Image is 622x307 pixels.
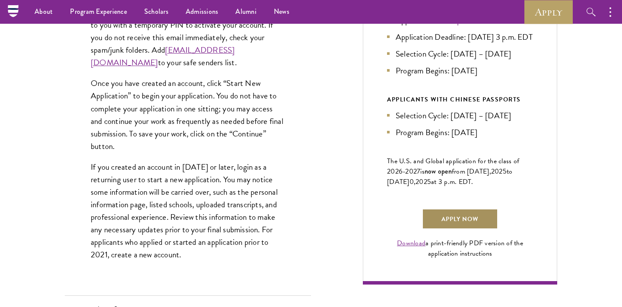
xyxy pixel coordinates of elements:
[91,77,285,152] p: Once you have created an account, click “Start New Application” to begin your application. You do...
[387,47,533,60] li: Selection Cycle: [DATE] – [DATE]
[91,44,235,69] a: [EMAIL_ADDRESS][DOMAIN_NAME]
[91,161,285,261] p: If you created an account in [DATE] or later, login as a returning user to start a new applicatio...
[414,177,416,187] span: ,
[399,166,403,177] span: 6
[491,166,503,177] span: 202
[387,31,533,43] li: Application Deadline: [DATE] 3 p.m. EDT
[433,14,469,26] a: Now Open
[387,126,533,139] li: Program Begins: [DATE]
[387,156,519,177] span: The U.S. and Global application for the class of 202
[403,166,417,177] span: -202
[427,177,431,187] span: 5
[422,209,498,229] a: Apply Now
[431,177,473,187] span: at 3 p.m. EDT.
[387,166,512,187] span: to [DATE]
[503,166,507,177] span: 5
[387,238,533,259] div: a print-friendly PDF version of the application instructions
[425,166,452,176] span: now open
[387,109,533,122] li: Selection Cycle: [DATE] – [DATE]
[417,166,420,177] span: 7
[387,94,533,105] div: APPLICANTS WITH CHINESE PASSPORTS
[409,177,414,187] span: 0
[397,238,425,248] a: Download
[452,166,491,177] span: from [DATE],
[387,64,533,77] li: Program Begins: [DATE]
[416,177,427,187] span: 202
[420,166,425,177] span: is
